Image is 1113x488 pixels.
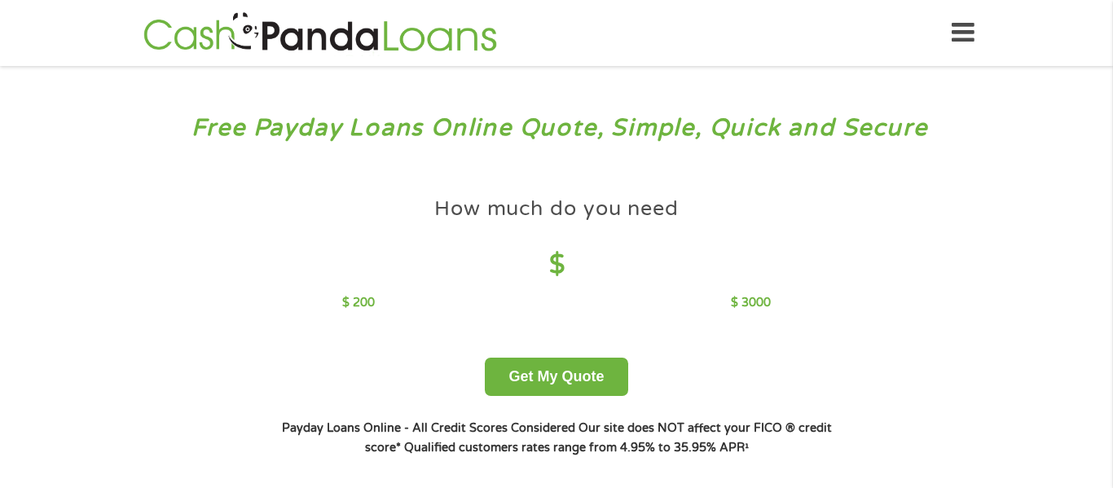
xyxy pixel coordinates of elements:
[731,294,771,312] p: $ 3000
[404,441,749,455] strong: Qualified customers rates range from 4.95% to 35.95% APR¹
[342,248,770,282] h4: $
[485,358,627,396] button: Get My Quote
[282,421,575,435] strong: Payday Loans Online - All Credit Scores Considered
[342,294,375,312] p: $ 200
[365,421,832,455] strong: Our site does NOT affect your FICO ® credit score*
[139,10,502,56] img: GetLoanNow Logo
[434,196,679,222] h4: How much do you need
[47,113,1067,143] h3: Free Payday Loans Online Quote, Simple, Quick and Secure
